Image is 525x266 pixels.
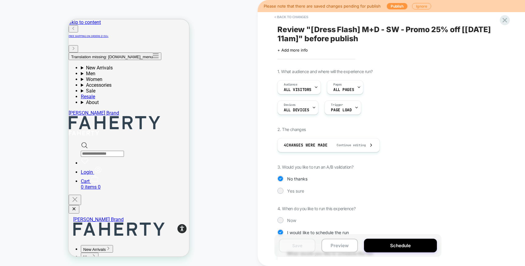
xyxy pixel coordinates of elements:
[12,159,120,170] a: Cart 0 items
[5,197,55,203] span: [PERSON_NAME] Brand
[2,35,84,40] span: Translation missing: [DOMAIN_NAME]_menu
[287,188,304,194] span: Yes sure
[287,176,307,181] span: No thanks
[284,88,311,92] span: All Visitors
[12,80,120,86] summary: About
[284,143,328,148] span: 4 Changes were made
[15,235,22,240] span: Men
[12,159,21,165] span: Cart
[277,127,306,132] span: 2. The changes
[277,69,372,74] span: 1. What audience and where will the experience run?
[279,239,315,252] button: Save
[284,82,297,87] span: Audience
[12,122,120,137] div: Search drawer
[12,63,120,69] summary: Accessories
[277,25,499,43] span: Review " [Dress Flash] M+D - SW - Promo 25% off [[DATE] 11am] " before publish
[12,45,120,51] summary: New Arrivals
[12,150,24,156] span: Login
[321,239,358,252] button: Preview
[333,82,342,87] span: Pages
[12,57,120,63] summary: Women
[5,197,125,218] a: [PERSON_NAME] Brand
[387,3,407,9] button: Publish
[12,51,120,57] summary: Men
[364,239,437,252] button: Schedule
[29,165,32,170] span: 0
[284,108,309,112] span: ALL DEVICES
[287,218,296,223] span: Now
[15,228,37,232] span: New Arrivals
[412,3,431,9] button: Ignore
[12,165,28,170] span: 0 items
[12,69,120,74] summary: Sale
[331,103,343,107] span: Trigger
[12,150,33,156] a: Login
[12,74,26,80] a: Resale
[284,103,296,107] span: Devices
[271,12,311,22] button: < Back to changes
[287,230,349,235] span: I would like to schedule the run
[277,206,355,211] span: 4. When do you like to run this experience?
[277,48,308,52] span: + Add more info
[12,233,30,241] button: Expand Men
[333,88,354,92] span: ALL PAGES
[331,108,352,112] span: Page Load
[277,164,353,170] span: 3. Would you like to run an A/B validation?
[12,226,44,233] button: Expand New Arrivals
[331,143,366,147] span: Continue editing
